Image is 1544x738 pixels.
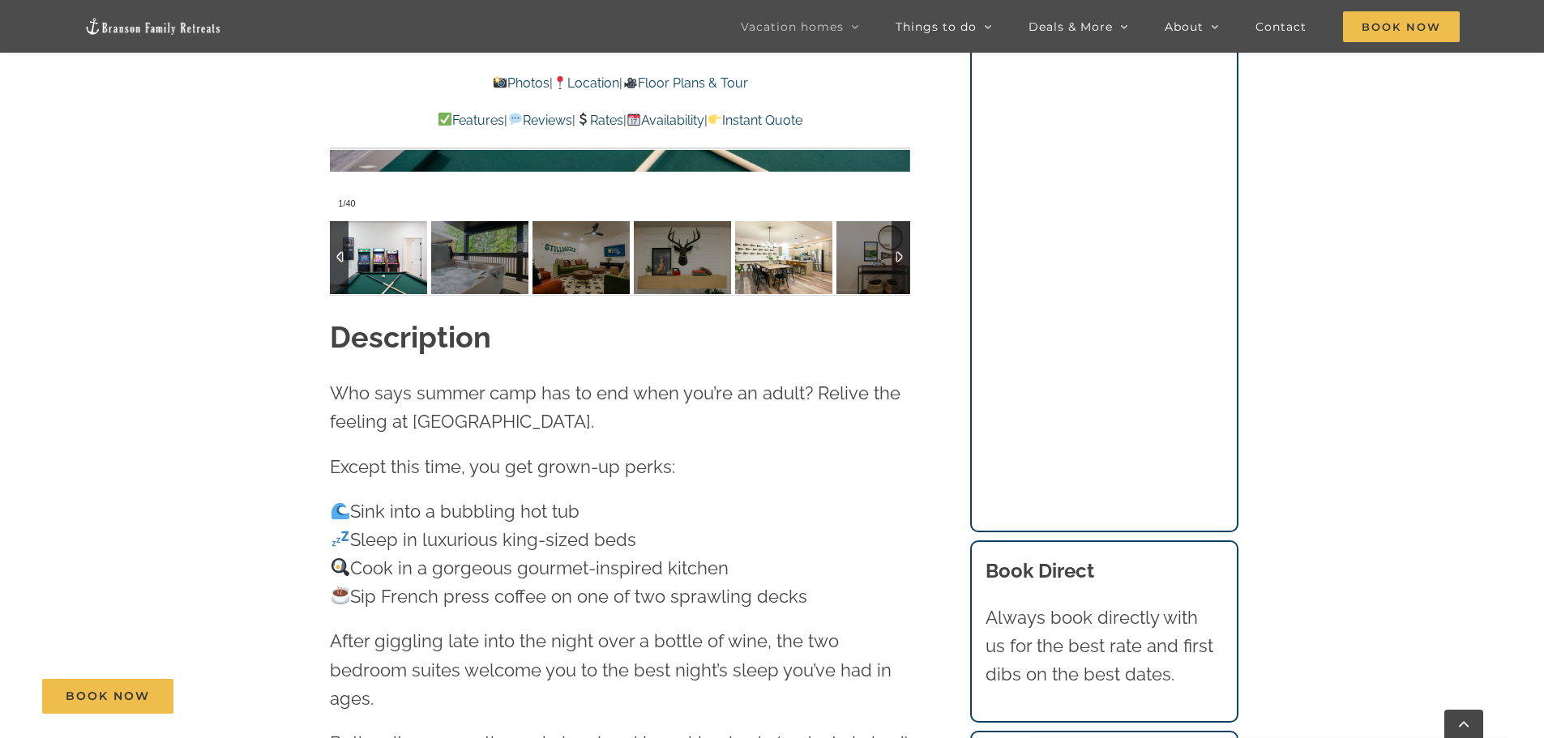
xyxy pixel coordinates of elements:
[330,501,580,522] span: Sink into a bubbling hot tub
[836,221,934,294] img: Camp-Stillwater-at-Table-Rock-Lake-Branson-Family-Retreats-vacation-home-1006-scaled.jpg-nggid042...
[330,110,910,131] p: | | | |
[1029,21,1113,32] span: Deals & More
[438,113,504,128] a: Features
[493,75,550,91] a: Photos
[425,456,675,477] span: time, you get grown-up perks:
[741,21,844,32] span: Vacation homes
[331,558,349,576] img: 🍳
[509,113,522,126] img: 💬
[330,529,636,550] span: Sleep in luxurious king-sized beds
[1255,21,1307,32] span: Contact
[42,679,173,714] a: Book Now
[331,530,349,548] img: 💤
[986,559,1094,582] b: Book Direct
[1165,21,1204,32] span: About
[986,604,1222,689] p: Always book directly with us for the best rate and first dibs on the best dates.
[627,113,704,128] a: Availability
[708,113,802,128] a: Instant Quote
[507,113,571,128] a: Reviews
[735,221,832,294] img: Camp-Stillwater-at-Table-Rock-Lake-Branson-Family-Retreats-vacation-home-1036-scaled.jpg-nggid042...
[330,456,420,477] span: Except this
[331,587,349,604] img: ☕️
[330,382,900,432] span: Who says summer camp has to end when you’re an adult? Relive the feeling at [GEOGRAPHIC_DATA].
[708,113,721,126] img: 👉
[624,76,637,89] img: 🎥
[634,221,731,294] img: Camp-Stillwater-at-Table-Rock-Lake-Branson-Family-Retreats-vacation-home-1032-scaled.jpg-nggid042...
[575,113,623,128] a: Rates
[330,557,729,578] span: Cook in a gorgeous gourmet-inspired kitchen
[1343,11,1460,42] span: Book Now
[431,221,528,294] img: Camp-Stillwater-at-Table-Rock-Lake-Branson-Family-Retreats-vacation-home-1114-scaled.jpg-nggid042...
[494,76,507,89] img: 📸
[896,21,977,32] span: Things to do
[331,501,349,519] img: 🌊
[330,627,910,713] p: After giggling late into the night over a bottle of wine, the two bedroom suites welcome you to t...
[66,689,150,703] span: Book Now
[554,76,567,89] img: 📍
[576,113,589,126] img: 💲
[330,73,910,94] p: | |
[627,113,640,126] img: 📆
[553,75,619,91] a: Location
[84,17,222,36] img: Branson Family Retreats Logo
[330,221,427,294] img: Camp-Stillwater-at-Table-Rock-Lake-Branson-Family-Retreats-vacation-home-1080-scaled.jpg-nggid042...
[330,586,807,607] span: Sip French press coffee on one of two sprawling decks
[330,320,491,354] strong: Description
[622,75,747,91] a: Floor Plans & Tour
[532,221,630,294] img: Camp-Stillwater-at-Table-Rock-Lake-Branson-Family-Retreats-vacation-home-1016-TV-scaled.jpg-nggid...
[438,113,451,126] img: ✅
